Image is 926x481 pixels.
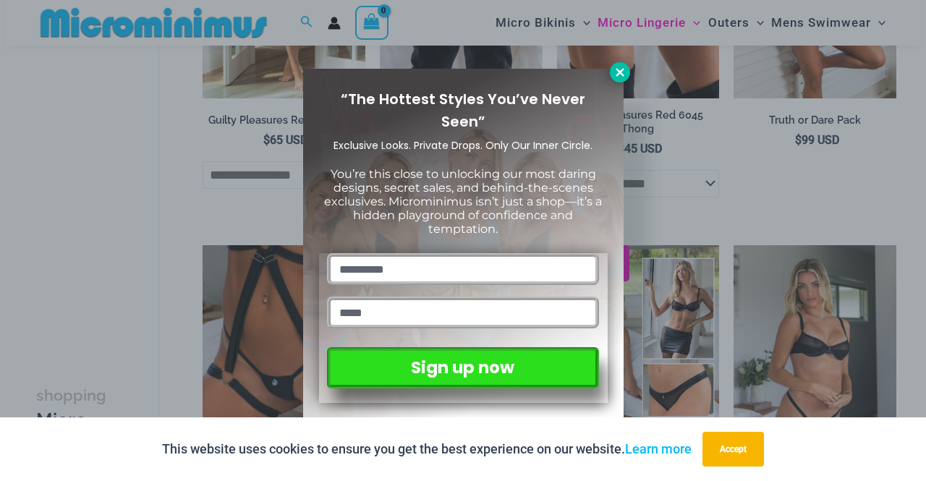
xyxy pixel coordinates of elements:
button: Close [610,62,630,82]
span: You’re this close to unlocking our most daring designs, secret sales, and behind-the-scenes exclu... [324,167,602,237]
span: “The Hottest Styles You’ve Never Seen” [341,89,585,132]
a: Learn more [625,441,692,456]
button: Accept [702,432,764,467]
button: Sign up now [327,347,598,388]
span: Exclusive Looks. Private Drops. Only Our Inner Circle. [334,138,592,153]
p: This website uses cookies to ensure you get the best experience on our website. [162,438,692,460]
